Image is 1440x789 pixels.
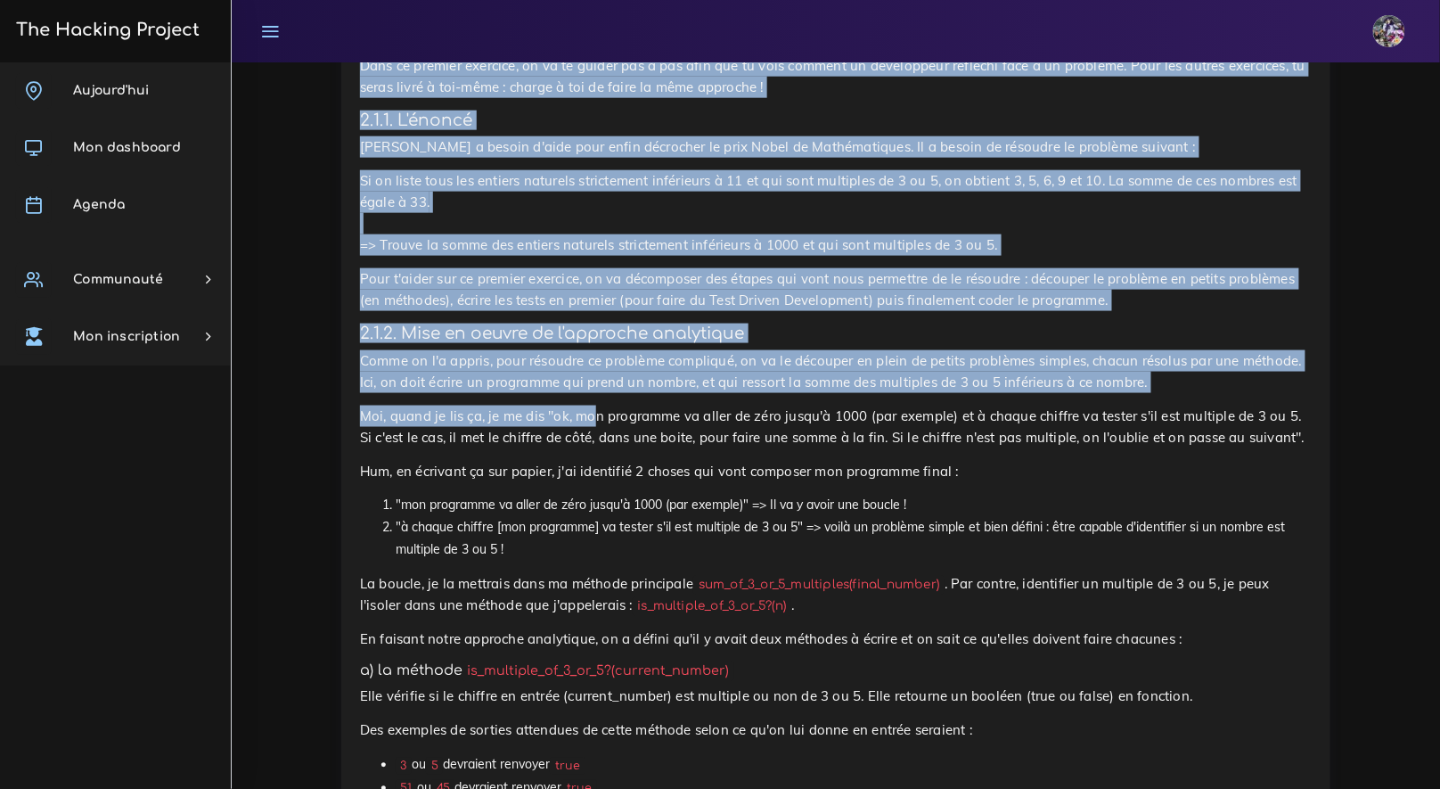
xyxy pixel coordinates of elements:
[360,629,1312,651] p: En faisant notre approche analytique, on a défini qu'il y avait deux méthodes à écrire et on sait...
[396,517,1312,562] li: "à chaque chiffre [mon programme] va tester s'il est multiple de 3 ou 5" => voilà un problème sim...
[693,576,945,595] code: sum_of_3_or_5_multiples(final_number)
[396,754,1312,777] li: ou devraient renvoyer
[426,758,443,776] code: 5
[360,574,1312,617] p: La boucle, je la mettrais dans ma méthode principale . Par contre, identifier un multiple de 3 ou...
[360,686,1312,708] p: Elle vérifie si le chiffre en entrée (current_number) est multiple ou non de 3 ou 5. Elle retourn...
[396,495,1312,517] li: "mon programme va aller de zéro jusqu'à 1000 (par exemple)" => Il va y avoir une boucle !
[73,84,149,97] span: Aujourd'hui
[1373,15,1405,47] img: eg54bupqcshyolnhdacp.jpg
[11,21,200,40] h3: The Hacking Project
[360,55,1312,98] p: Dans ce premier exercice, on va te guider pas à pas afin que tu vois comment un développeur réflé...
[360,406,1312,448] p: Moi, quand je lis ça, je me dis "ok, mon programme va aller de zéro jusqu'à 1000 (par exemple) et...
[360,170,1312,256] p: Si on liste tous les entiers naturels strictement inférieurs à 11 et qui sont multiples de 3 ou 5...
[73,198,125,211] span: Agenda
[360,350,1312,393] p: Comme on l'a appris, pour résoudre ce problème compliqué, on va le découper en plein de petits pr...
[360,111,1312,130] h4: 2.1.1. L'énoncé
[360,663,1312,680] h5: a) la méthode
[73,273,163,286] span: Communauté
[360,461,1312,482] p: Hum, en écrivant ça sur papier, j'ai identifié 2 choses qui vont composer mon programme final :
[462,662,734,681] code: is_multiple_of_3_or_5?(current_number)
[396,758,412,776] code: 3
[360,136,1312,158] p: [PERSON_NAME] a besoin d'aide pour enfin décrocher le prix Nobel de Mathématiques. Il a besoin de...
[360,720,1312,742] p: Des exemples de sorties attendues de cette méthode selon ce qu'on lui donne en entrée seraient :
[73,141,181,154] span: Mon dashboard
[73,330,180,343] span: Mon inscription
[550,758,585,776] code: true
[360,268,1312,311] p: Pour t'aider sur ce premier exercice, on va décomposer des étapes qui vont nous permettre de le r...
[633,597,791,616] code: is_multiple_of_3_or_5?(n)
[360,324,1312,343] h4: 2.1.2. Mise en oeuvre de l'approche analytique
